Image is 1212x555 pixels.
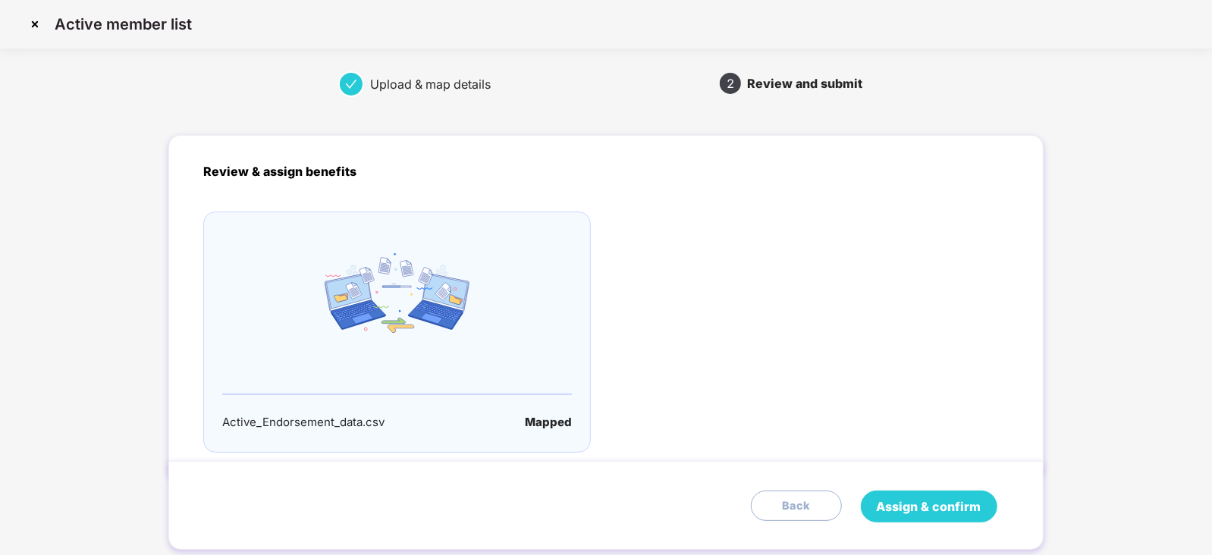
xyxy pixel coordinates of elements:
[782,497,811,515] span: Back
[877,497,981,516] span: Assign & confirm
[751,491,842,521] button: Back
[370,72,503,96] div: Upload & map details
[55,15,192,33] p: Active member list
[747,71,862,96] div: Review and submit
[222,413,385,431] div: Active_Endorsement_data.csv
[325,253,469,333] img: email_icon
[203,162,1008,181] p: Review & assign benefits
[345,78,357,90] span: check
[727,77,734,89] span: 2
[861,491,997,522] button: Assign & confirm
[525,413,572,431] div: Mapped
[23,12,47,36] img: svg+xml;base64,PHN2ZyBpZD0iQ3Jvc3MtMzJ4MzIiIHhtbG5zPSJodHRwOi8vd3d3LnczLm9yZy8yMDAwL3N2ZyIgd2lkdG...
